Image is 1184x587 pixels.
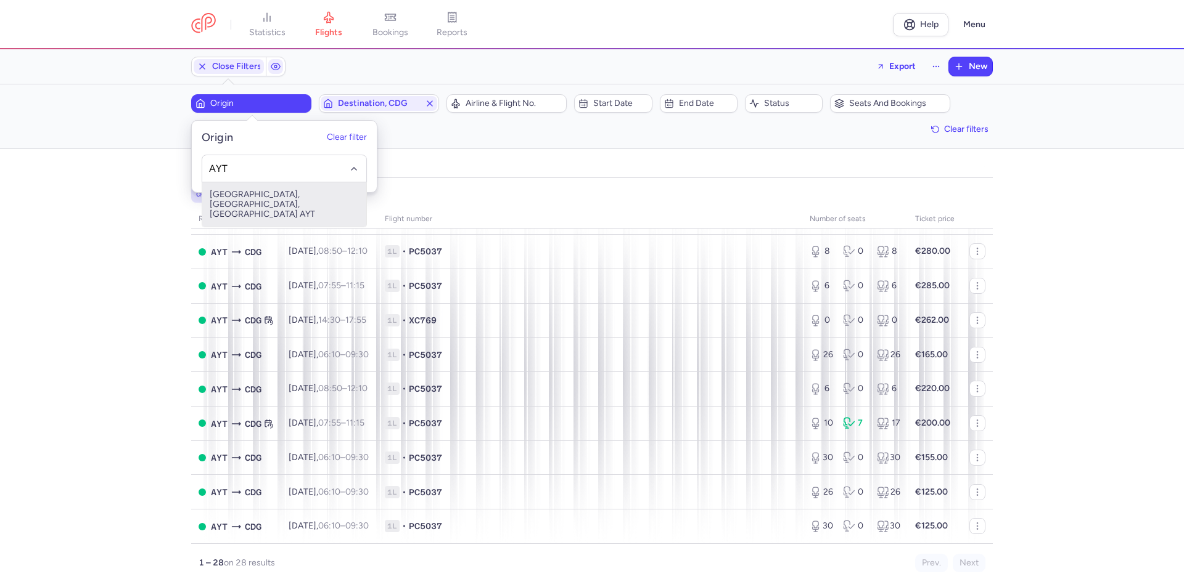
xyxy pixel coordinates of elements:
div: 26 [877,349,900,361]
div: 10 [810,417,833,429]
span: – [318,246,368,256]
button: Close Filters [192,57,266,76]
span: Clear filters [944,124,989,134]
span: [DATE], [289,280,364,291]
strong: €262.00 [915,315,949,325]
strong: €125.00 [915,520,948,531]
time: 06:10 [318,520,340,531]
span: 1L [385,520,400,532]
span: • [402,486,406,498]
span: Destination, CDG [338,99,420,108]
span: Charles De Gaulle, Paris, France [245,245,261,259]
button: Seats and bookings [830,94,950,113]
strong: €220.00 [915,383,950,394]
span: PC5037 [409,417,442,429]
span: Export [889,62,916,71]
span: – [318,520,369,531]
span: [DATE], [289,383,368,394]
strong: €285.00 [915,280,950,291]
time: 14:30 [318,315,340,325]
span: reports [437,27,467,38]
span: destination: CDG [196,188,263,200]
button: Next [953,554,985,572]
time: 12:10 [347,246,368,256]
button: Prev. [915,554,948,572]
span: 1L [385,486,400,498]
span: [DATE], [289,487,369,497]
span: 1L [385,349,400,361]
span: PC5037 [409,486,442,498]
strong: €165.00 [915,349,948,360]
time: 06:10 [318,487,340,497]
span: – [318,487,369,497]
div: 6 [810,383,833,395]
a: Help [893,13,948,36]
span: XC769 [409,314,437,326]
span: 1L [385,245,400,257]
span: flights [315,27,342,38]
div: 30 [810,520,833,532]
span: Origin [210,99,307,108]
span: • [402,383,406,395]
div: 0 [843,383,866,395]
a: CitizenPlane red outlined logo [191,13,216,36]
span: – [318,452,369,463]
th: route [191,210,281,229]
span: bookings [372,27,408,38]
div: 0 [843,245,866,257]
button: Start date [574,94,652,113]
time: 07:55 [318,280,341,291]
th: Ticket price [908,210,962,229]
th: Flight number [377,210,802,229]
span: Airline & Flight No. [466,99,562,108]
input: -searchbox [209,162,360,176]
div: 8 [810,245,833,257]
time: 06:10 [318,349,340,360]
span: Charles De Gaulle, Paris, France [245,451,261,464]
time: 09:30 [345,520,369,531]
span: [DATE], [289,246,368,256]
span: PC5037 [409,349,442,361]
div: 0 [810,314,833,326]
button: End date [660,94,738,113]
span: • [402,417,406,429]
span: PC5037 [409,451,442,464]
span: Charles De Gaulle, Paris, France [245,520,261,533]
span: AYT [211,348,228,362]
a: reports [421,11,483,38]
span: Charles De Gaulle, Paris, France [245,348,261,362]
span: AYT [211,280,228,293]
span: [DATE], [289,349,369,360]
span: 1L [385,280,400,292]
button: Menu [956,13,993,36]
div: 0 [843,280,866,292]
button: Clear filter [327,133,367,143]
time: 09:30 [345,452,369,463]
div: 0 [843,451,866,464]
span: 1L [385,314,400,326]
span: • [402,520,406,532]
span: Charles De Gaulle, Paris, France [245,485,261,499]
span: • [402,314,406,326]
span: 1L [385,451,400,464]
div: 0 [877,314,900,326]
span: PC5037 [409,280,442,292]
a: statistics [236,11,298,38]
button: Origin [191,94,311,113]
span: [GEOGRAPHIC_DATA], [GEOGRAPHIC_DATA], [GEOGRAPHIC_DATA] AYT [202,182,366,227]
strong: €280.00 [915,246,950,256]
span: – [318,315,366,325]
span: Start date [593,99,647,108]
div: 26 [810,349,833,361]
span: – [318,280,364,291]
strong: €155.00 [915,452,948,463]
div: 8 [877,245,900,257]
span: [DATE], [289,452,369,463]
button: Destination, CDG [319,94,439,113]
span: End date [679,99,733,108]
span: – [318,418,364,428]
a: flights [298,11,360,38]
span: • [402,280,406,292]
div: 0 [843,349,866,361]
time: 17:55 [345,315,366,325]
